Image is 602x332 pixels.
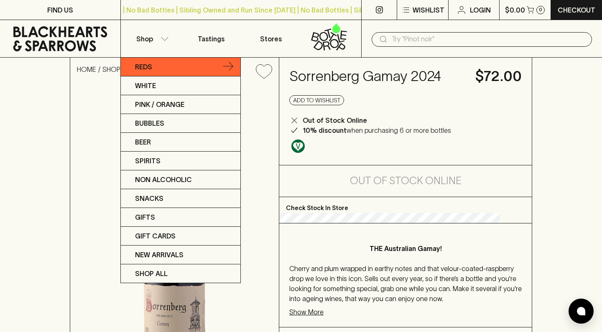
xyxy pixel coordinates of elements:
p: Gifts [135,212,155,222]
a: Gifts [121,208,240,227]
img: bubble-icon [577,307,585,315]
a: Pink / Orange [121,95,240,114]
p: Non Alcoholic [135,175,192,185]
p: SHOP ALL [135,269,168,279]
a: Reds [121,58,240,76]
a: SHOP ALL [121,264,240,283]
p: Spirits [135,156,161,166]
p: Reds [135,62,152,72]
a: Gift Cards [121,227,240,246]
a: Bubbles [121,114,240,133]
a: Beer [121,133,240,152]
p: Beer [135,137,151,147]
a: White [121,76,240,95]
p: Gift Cards [135,231,176,241]
a: Non Alcoholic [121,170,240,189]
a: New Arrivals [121,246,240,264]
a: Spirits [121,152,240,170]
p: Snacks [135,193,163,203]
p: White [135,81,156,91]
a: Snacks [121,189,240,208]
p: Pink / Orange [135,99,184,109]
p: New Arrivals [135,250,184,260]
p: Bubbles [135,118,164,128]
